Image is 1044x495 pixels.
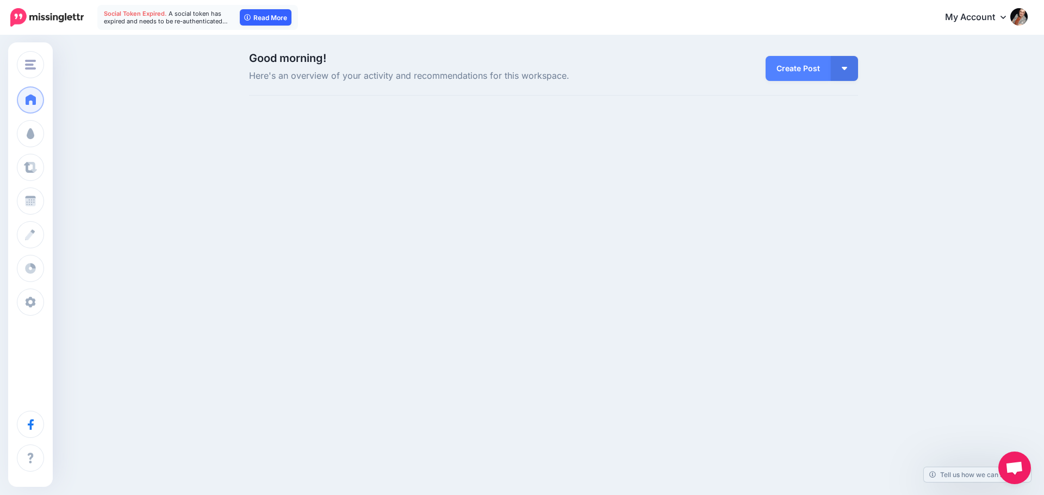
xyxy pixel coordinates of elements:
img: Missinglettr [10,8,84,27]
span: Good morning! [249,52,326,65]
a: Read More [240,9,291,26]
span: Social Token Expired. [104,10,167,17]
span: Here's an overview of your activity and recommendations for this workspace. [249,69,650,83]
img: arrow-down-white.png [842,67,847,70]
span: A social token has expired and needs to be re-authenticated… [104,10,228,25]
a: Tell us how we can improve [924,467,1031,482]
a: My Account [934,4,1028,31]
div: Open chat [998,452,1031,484]
a: Create Post [766,56,831,81]
img: menu.png [25,60,36,70]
